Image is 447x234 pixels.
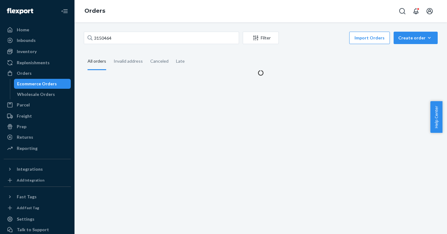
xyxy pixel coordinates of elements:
div: Replenishments [17,60,50,66]
img: Flexport logo [7,8,33,14]
div: Filter [243,35,278,41]
div: Prep [17,124,26,130]
a: Inbounds [4,35,71,45]
div: Create order [398,35,433,41]
div: Integrations [17,166,43,172]
button: Help Center [430,101,442,133]
div: Wholesale Orders [17,91,55,97]
a: Orders [84,7,105,14]
div: Late [176,53,185,69]
a: Reporting [4,143,71,153]
div: Canceled [150,53,169,69]
a: Add Integration [4,177,71,184]
div: Ecommerce Orders [17,81,57,87]
button: Filter [243,32,279,44]
a: Orders [4,68,71,78]
button: Open Search Box [396,5,409,17]
button: Close Navigation [58,5,71,17]
div: Add Integration [17,178,44,183]
button: Import Orders [349,32,390,44]
a: Home [4,25,71,35]
button: Integrations [4,164,71,174]
button: Open account menu [423,5,436,17]
a: Add Fast Tag [4,204,71,212]
a: Prep [4,122,71,132]
div: Invalid address [114,53,143,69]
div: Reporting [17,145,38,151]
ol: breadcrumbs [79,2,110,20]
div: Freight [17,113,32,119]
div: Fast Tags [17,194,37,200]
div: Inventory [17,48,37,55]
a: Settings [4,214,71,224]
div: Home [17,27,29,33]
div: Settings [17,216,34,222]
a: Replenishments [4,58,71,68]
a: Inventory [4,47,71,56]
button: Open notifications [410,5,422,17]
a: Wholesale Orders [14,89,71,99]
div: Talk to Support [17,227,49,233]
button: Create order [394,32,438,44]
div: Add Fast Tag [17,205,39,210]
a: Ecommerce Orders [14,79,71,89]
a: Returns [4,132,71,142]
div: Returns [17,134,33,140]
a: Parcel [4,100,71,110]
input: Search orders [84,32,239,44]
a: Freight [4,111,71,121]
div: Orders [17,70,32,76]
button: Fast Tags [4,192,71,202]
div: Inbounds [17,37,36,43]
div: Parcel [17,102,30,108]
div: All orders [88,53,106,70]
